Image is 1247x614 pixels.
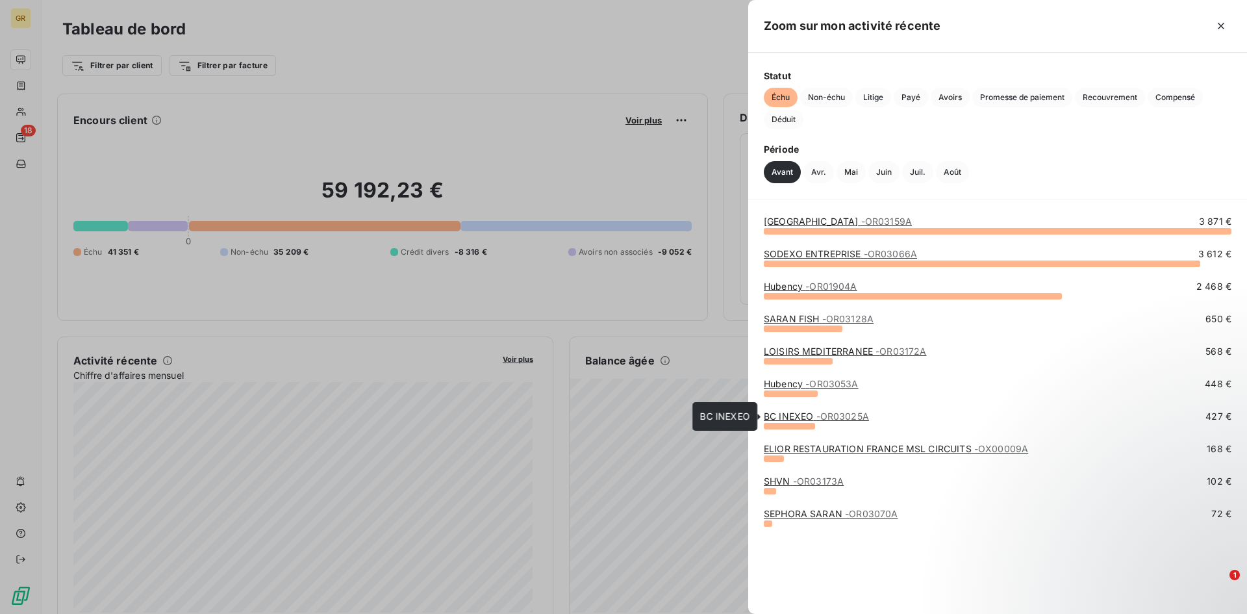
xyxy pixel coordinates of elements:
[875,346,926,357] span: - OR03172A
[894,88,928,107] button: Payé
[764,378,859,389] a: Hubency
[855,88,891,107] button: Litige
[764,17,940,35] h5: Zoom sur mon activité récente
[868,161,900,183] button: Juin
[972,88,1072,107] button: Promesse de paiement
[1203,570,1234,601] iframe: Intercom live chat
[764,142,1231,156] span: Période
[861,216,912,227] span: - OR03159A
[764,110,803,129] button: Déduit
[700,411,749,422] span: BC INEXEO
[837,161,866,183] button: Mai
[803,161,834,183] button: Avr.
[805,378,858,389] span: - OR03053A
[764,508,898,519] a: SEPHORA SARAN
[764,69,1231,83] span: Statut
[1207,442,1231,455] span: 168 €
[764,313,874,324] a: SARAN FISH
[764,281,857,292] a: Hubency
[764,346,927,357] a: LOISIRS MEDITERRANEE
[822,313,874,324] span: - OR03128A
[974,443,1028,454] span: - OX00009A
[1207,475,1231,488] span: 102 €
[764,88,798,107] button: Échu
[1199,215,1231,228] span: 3 871 €
[764,443,1028,454] a: ELIOR RESTAURATION FRANCE MSL CIRCUITS
[864,248,917,259] span: - OR03066A
[1205,410,1231,423] span: 427 €
[1229,570,1240,580] span: 1
[764,216,912,227] a: [GEOGRAPHIC_DATA]
[1205,313,1231,326] span: 650 €
[793,476,844,487] span: - OR03173A
[764,411,869,422] a: BC INEXEO
[1075,88,1145,107] button: Recouvrement
[931,88,970,107] button: Avoirs
[1205,377,1231,390] span: 448 €
[764,161,801,183] button: Avant
[902,161,933,183] button: Juil.
[805,281,857,292] span: - OR01904A
[764,476,844,487] a: SHVN
[987,488,1247,579] iframe: Intercom notifications message
[764,248,917,259] a: SODEXO ENTREPRISE
[1205,345,1231,358] span: 568 €
[1196,280,1231,293] span: 2 468 €
[816,411,869,422] span: - OR03025A
[800,88,853,107] button: Non-échu
[936,161,969,183] button: Août
[1198,248,1231,261] span: 3 612 €
[1148,88,1203,107] button: Compensé
[845,508,898,519] span: - OR03070A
